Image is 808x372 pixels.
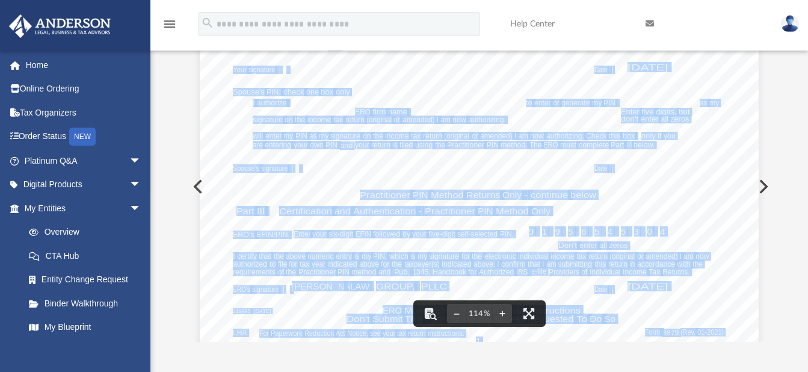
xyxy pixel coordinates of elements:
[307,116,331,123] span: income
[608,228,612,237] span: 4
[472,132,478,140] span: or
[394,268,410,276] span: Pub.
[385,132,409,140] span: income
[525,190,528,199] span: -
[457,231,498,238] span: self-selected
[476,337,481,346] span: 1
[531,190,568,199] span: continue
[526,99,532,107] span: to
[623,132,635,140] span: box
[628,63,668,72] span: [DATE]
[295,116,305,123] span: the
[370,330,381,337] span: see
[433,268,466,276] span: Handbook
[431,190,464,199] span: Method
[546,132,584,140] span: authorizing.
[392,261,402,268] span: the
[626,141,632,149] span: III
[418,253,427,260] span: my
[373,253,387,260] span: PIN,
[383,306,402,315] span: ERO
[259,253,271,260] span: that
[501,141,528,149] span: method.
[553,99,560,107] span: or
[360,190,410,199] span: Practitioner
[561,99,590,107] span: generate
[550,253,574,260] span: income
[347,330,368,337] span: Notice,
[355,108,371,116] span: ERO
[383,330,395,337] span: your
[261,165,288,172] span: signature
[692,261,703,268] span: the
[359,261,379,268] span: above
[662,329,679,336] span: 8879
[373,231,400,238] span: followed
[294,141,308,149] span: your
[319,132,328,140] span: my
[327,261,357,268] span: indicated
[447,300,466,327] button: Zoom out
[531,268,546,275] span: e-file
[496,206,529,215] span: Method
[435,141,445,149] span: the
[637,253,644,260] span: or
[286,253,306,260] span: above
[278,268,284,276] span: of
[335,206,351,215] span: and
[17,244,159,268] a: CTA Hub
[493,300,512,327] button: Zoom in
[201,16,214,29] i: search
[330,132,360,140] span: signature
[590,314,602,323] span: Do
[661,116,668,123] span: all
[413,190,428,199] span: PIN
[527,314,573,323] span: Requested
[502,190,522,199] span: Only
[546,261,557,268] span: am
[534,99,551,107] span: enter
[336,330,345,337] span: Act
[473,261,495,268] span: above.
[362,253,371,260] span: my
[8,77,159,101] a: Online Ordering
[397,330,406,337] span: tax
[560,141,576,149] span: must
[480,132,513,140] span: amended)
[270,261,276,268] span: to
[300,261,310,268] span: tax
[466,310,493,318] div: Current zoom level
[588,253,608,260] span: return
[530,132,544,140] span: now
[611,165,613,172] span: |
[259,330,269,337] span: For
[363,132,371,140] span: on
[356,231,371,238] span: EFIN
[599,242,607,249] span: all
[399,141,413,149] span: filed
[338,268,350,276] span: PIN
[621,108,640,116] span: Enter
[442,261,472,268] span: indicated
[647,228,652,237] span: 0
[233,261,267,268] span: authorized
[304,330,334,337] span: Reduction
[292,165,294,172] span: |
[558,261,592,268] span: submitting
[461,253,470,260] span: for
[267,88,281,96] span: PIN:
[310,141,324,149] span: own
[283,286,285,293] span: |
[129,196,153,221] span: arrow_drop_down
[233,286,250,293] span: ERO's
[649,268,661,276] span: Tax
[8,149,159,173] a: Platinum Q&Aarrow_drop_down
[695,253,709,260] span: now
[17,220,159,244] a: Overview
[388,108,407,116] span: name
[350,282,369,291] span: LAW
[295,132,307,140] span: PIN
[233,309,250,314] span: 219995
[306,88,319,96] span: one
[428,231,455,238] span: five-digit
